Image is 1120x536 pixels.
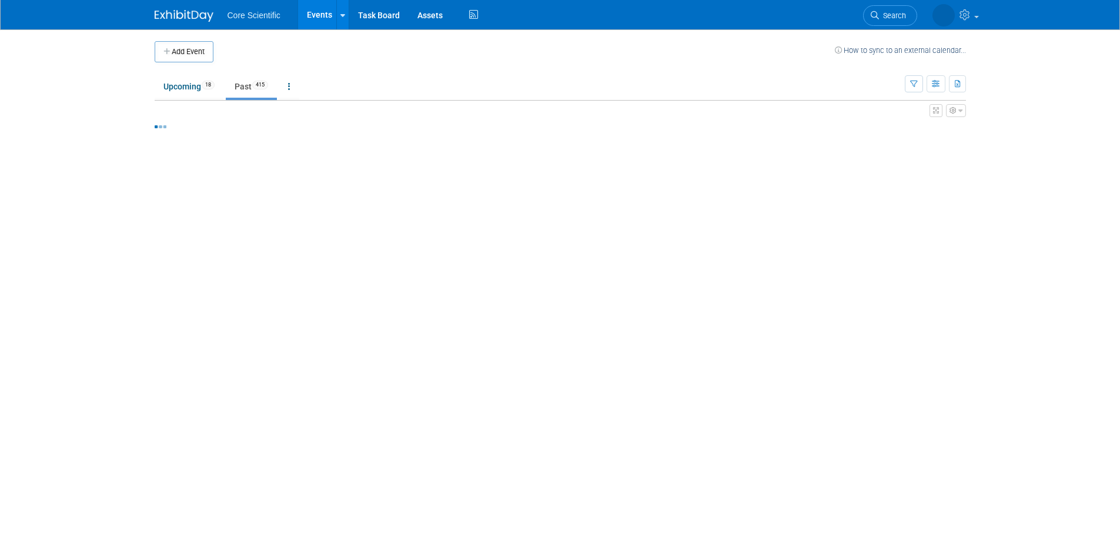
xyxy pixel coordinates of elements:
[155,125,166,128] img: loading...
[155,10,213,22] img: ExhibitDay
[863,5,917,26] a: Search
[155,75,223,98] a: Upcoming18
[228,11,280,20] span: Core Scientific
[932,4,955,26] img: Alyona Yurchenko
[226,75,277,98] a: Past415
[252,81,268,89] span: 415
[835,46,966,55] a: How to sync to an external calendar...
[155,41,213,62] button: Add Event
[879,11,906,20] span: Search
[202,81,215,89] span: 18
